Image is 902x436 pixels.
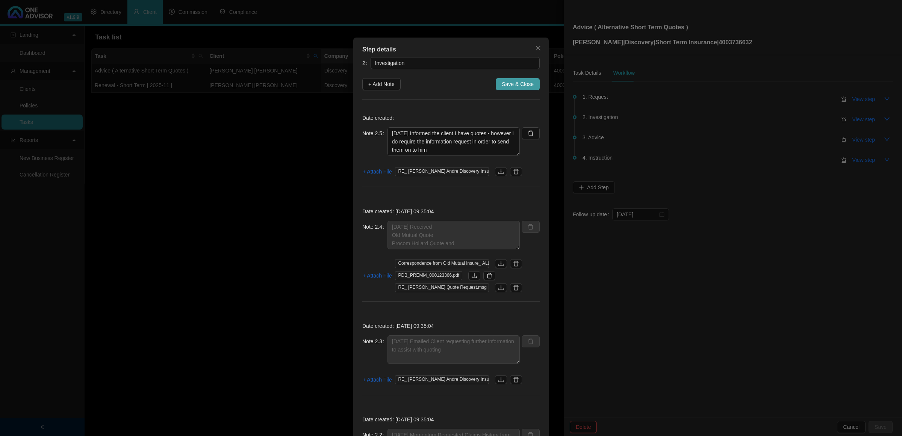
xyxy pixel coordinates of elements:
[395,375,489,384] span: RE_ [PERSON_NAME] Andre Discovery Insure 4003736632 Renewal [DATE].msg
[362,166,392,178] button: + Attach File
[513,261,519,267] span: delete
[362,322,540,330] p: Date created: [DATE] 09:35:04
[362,78,401,90] button: + Add Note
[498,169,504,175] span: download
[513,377,519,383] span: delete
[362,57,371,69] label: 2
[535,45,541,51] span: close
[387,221,520,249] textarea: [DATE] Received Old Mutual Quote Procom Hollard Quote and Loaded Hollard Premier quote online
[532,42,544,54] button: Close
[498,377,504,383] span: download
[471,273,477,279] span: download
[496,78,540,90] button: Save & Close
[395,283,489,292] span: RE_ [PERSON_NAME] Quote Request.msg
[362,45,540,54] div: Step details
[362,221,387,233] label: Note 2.4
[395,167,489,176] span: RE_ [PERSON_NAME] Andre Discovery Insure 4003736632 Renewal [DATE].msg
[498,285,504,291] span: download
[498,261,504,267] span: download
[395,259,489,268] span: Correspondence from Old Mutual Insure_ ALLSA _ Quotation no_ 703967655 - Barnard_.msg
[362,114,540,122] p: Date created:
[363,167,392,176] span: + Attach File
[363,376,392,384] span: + Attach File
[362,127,387,139] label: Note 2.5
[513,285,519,291] span: delete
[528,130,534,136] span: delete
[362,270,392,282] button: + Attach File
[387,335,520,364] textarea: [DATE] Emailed Client requesting further information to assist with quoting
[362,207,540,216] p: Date created: [DATE] 09:35:04
[502,80,534,88] span: Save & Close
[513,169,519,175] span: delete
[363,272,392,280] span: + Attach File
[368,80,395,88] span: + Add Note
[387,127,520,156] textarea: [DATE] Informed the client I have quotes - however I do require the information request in order ...
[362,335,387,347] label: Note 2.3
[362,415,540,424] p: Date created: [DATE] 09:35:04
[486,273,492,279] span: delete
[395,271,462,280] span: PDB_PREMM_000123366.pdf
[362,374,392,386] button: + Attach File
